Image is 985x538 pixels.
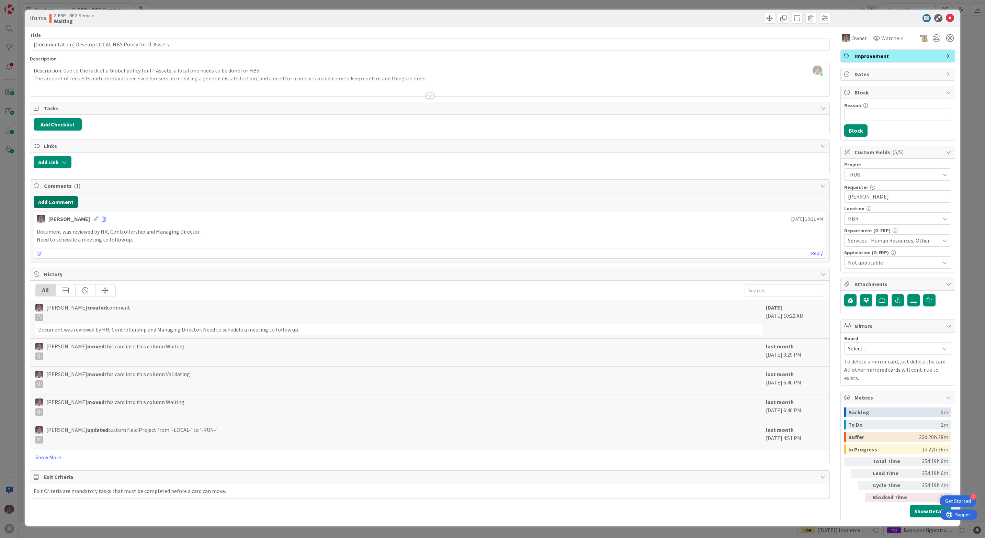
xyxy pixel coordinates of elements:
[34,67,826,75] p: Description: Due to the lack of a Global policy for IT Assets, a local one needs to be done for HBS.
[46,370,190,388] span: [PERSON_NAME] this card into this column Validating
[913,481,948,490] div: 35d 19h 4m
[766,303,824,335] div: [DATE] 10:22 AM
[14,1,31,9] span: Support
[34,487,226,495] div: Exit Criteria are mandatory tasks that must be completed before a card can move.
[844,250,951,255] div: Application (G-ERP)
[44,270,817,278] span: History
[87,304,107,311] b: created
[37,236,823,244] p: Need to schedule a meeting to follow up.
[844,357,951,382] p: To delete a mirror card, just delete the card. All other mirrored cards will continue to exists.
[854,393,942,402] span: Metrics
[844,206,951,211] div: Location
[87,399,104,405] b: moved
[854,280,942,288] span: Attachments
[766,399,794,405] b: last month
[37,228,823,236] p: Document was reviewed by HR, Controllership and Managing Director.
[30,14,46,22] span: ID
[848,407,941,417] div: Backlog
[30,56,57,62] span: Description
[919,432,948,442] div: 33d 20h 28m
[48,215,90,223] div: [PERSON_NAME]
[34,118,82,131] button: Add Checklist
[46,398,184,416] span: [PERSON_NAME] this card into this column Waiting
[35,304,43,312] img: PS
[34,196,78,208] button: Add Comment
[941,407,948,417] div: 0m
[941,420,948,429] div: 2m
[35,371,43,378] img: PS
[87,343,104,350] b: moved
[881,34,904,42] span: Watchers
[766,371,794,378] b: last month
[848,432,919,442] div: Buffer
[766,370,824,391] div: [DATE] 6:40 PM
[811,249,823,258] a: Reply
[34,75,826,82] p: The amount of requests and complaints received by users are creating a general dissatisfaction, a...
[854,148,942,156] span: Custom Fields
[54,13,94,18] span: G-ERP - BFG Service
[970,494,976,500] div: 4
[745,284,824,296] input: Search...
[848,445,922,454] div: In Progress
[35,343,43,350] img: PS
[30,32,41,38] label: Title
[848,258,939,267] span: Not applicable
[74,182,80,189] span: ( 1 )
[844,102,861,109] label: Reason
[913,493,948,502] div: 0m
[848,214,939,223] span: HBR
[36,284,56,296] div: All
[44,104,817,112] span: Tasks
[791,215,823,223] span: [DATE] 10:22 AM
[922,445,948,454] div: 1d 22h 36m
[848,420,941,429] div: To Do
[844,228,951,233] div: Department (G-ERP)
[35,453,825,461] a: Show More...
[766,426,824,446] div: [DATE] 4:51 PM
[844,336,858,341] span: Board
[46,426,217,444] span: [PERSON_NAME] custom field Project from '-LOCAL-' to '-RUN-'
[844,162,951,167] div: Project
[54,18,94,24] b: Waiting
[87,371,104,378] b: moved
[44,142,817,150] span: Links
[34,156,71,168] button: Add Link
[35,15,46,22] b: 1715
[844,184,868,190] label: Requester
[848,344,936,353] span: Select...
[848,236,939,245] span: Services - Human Resources, Other
[44,182,817,190] span: Comments
[910,505,951,517] button: Show Details
[873,481,910,490] div: Cycle Time
[813,66,822,75] img: ZpNBD4BARTTTSPmcCHrinQHkN84PXMwn.jpg
[851,34,867,42] span: Owner
[766,426,794,433] b: last month
[46,303,130,321] span: [PERSON_NAME] comment
[892,149,904,156] span: ( 5/5 )
[766,343,794,350] b: last month
[766,304,782,311] b: [DATE]
[913,457,948,466] div: 35d 19h 6m
[844,124,868,137] button: Block
[854,52,942,60] span: Improvement
[873,469,910,478] div: Lead Time
[766,342,824,363] div: [DATE] 3:29 PM
[945,498,971,505] div: Get Started
[873,493,910,502] div: Blocked Time
[37,215,45,223] img: PS
[854,88,942,97] span: Block
[842,34,850,42] img: PS
[35,426,43,434] img: PS
[30,38,830,51] input: type card name here...
[854,322,942,330] span: Mirrors
[46,342,184,360] span: [PERSON_NAME] this card into this column Waiting
[854,70,942,78] span: Dates
[766,398,824,418] div: [DATE] 6:40 PM
[873,457,910,466] div: Total Time
[35,399,43,406] img: PS
[848,170,936,179] span: -RUN-
[87,426,108,433] b: updated
[35,324,763,335] div: Document was reviewed by HR, Controllership and Managing Director. Need to schedule a meeting to ...
[940,495,976,507] div: Open Get Started checklist, remaining modules: 4
[44,473,817,481] span: Exit Criteria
